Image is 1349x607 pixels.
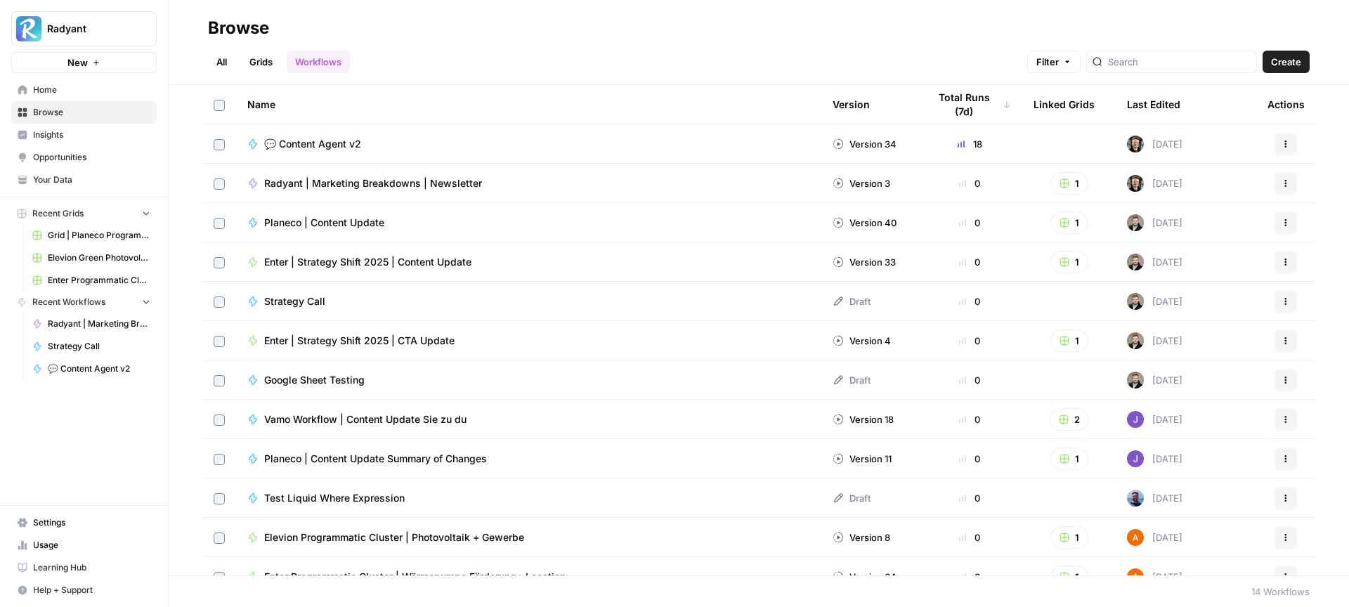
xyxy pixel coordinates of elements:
[247,176,810,190] a: Radyant | Marketing Breakdowns | Newsletter
[1127,254,1182,270] div: [DATE]
[1127,490,1144,507] img: nzmv7wo2iw7oweuhef6gztoeqcdv
[11,146,157,169] a: Opportunities
[264,452,487,466] span: Planeco | Content Update Summary of Changes
[928,216,1011,230] div: 0
[1267,85,1305,124] div: Actions
[11,79,157,101] a: Home
[1127,450,1144,467] img: rku4uozllnhb503ylys0o4ri86jp
[1271,55,1301,69] span: Create
[247,216,810,230] a: Planeco | Content Update
[928,373,1011,387] div: 0
[1050,448,1088,470] button: 1
[11,511,157,534] a: Settings
[247,255,810,269] a: Enter | Strategy Shift 2025 | Content Update
[48,363,150,375] span: 💬 Content Agent v2
[833,530,890,544] div: Version 8
[264,137,361,151] span: 💬 Content Agent v2
[833,137,897,151] div: Version 34
[208,51,235,73] a: All
[833,294,871,308] div: Draft
[16,16,41,41] img: Radyant Logo
[26,313,157,335] a: Radyant | Marketing Breakdowns | Newsletter
[264,570,566,584] span: Enter Programmatic Cluster | Wärmepumpe Förderung+ Location
[264,491,405,505] span: Test Liquid Where Expression
[833,176,890,190] div: Version 3
[1027,51,1081,73] button: Filter
[833,491,871,505] div: Draft
[247,294,810,308] a: Strategy Call
[264,412,467,426] span: Vamo Workflow | Content Update Sie zu du
[264,334,455,348] span: Enter | Strategy Shift 2025 | CTA Update
[1127,136,1182,152] div: [DATE]
[833,255,896,269] div: Version 33
[1034,85,1095,124] div: Linked Grids
[1251,585,1310,599] div: 14 Workflows
[32,207,84,220] span: Recent Grids
[32,296,105,308] span: Recent Workflows
[26,335,157,358] a: Strategy Call
[208,17,269,39] div: Browse
[247,452,810,466] a: Planeco | Content Update Summary of Changes
[11,101,157,124] a: Browse
[1050,566,1088,588] button: 1
[264,176,482,190] span: Radyant | Marketing Breakdowns | Newsletter
[1127,175,1144,192] img: nsz7ygi684te8j3fjxnecco2tbkp
[67,56,88,70] span: New
[833,334,891,348] div: Version 4
[1050,408,1089,431] button: 2
[48,274,150,287] span: Enter Programmatic Cluster Wärmepumpe Förderung + Local
[48,318,150,330] span: Radyant | Marketing Breakdowns | Newsletter
[1127,214,1144,231] img: ecpvl7mahf9b6ie0ga0hs1zzfa5z
[11,169,157,191] a: Your Data
[1127,568,1144,585] img: 71t3y95cntpszi420laan1tvhrtk
[1036,55,1059,69] span: Filter
[26,247,157,269] a: Elevion Green Photovoltaik + [Gewerbe]
[1050,251,1088,273] button: 1
[1127,450,1182,467] div: [DATE]
[247,85,810,124] div: Name
[1127,529,1182,546] div: [DATE]
[1050,329,1088,352] button: 1
[1127,411,1182,428] div: [DATE]
[928,412,1011,426] div: 0
[247,373,810,387] a: Google Sheet Testing
[33,84,150,96] span: Home
[264,294,325,308] span: Strategy Call
[1127,293,1144,310] img: ecpvl7mahf9b6ie0ga0hs1zzfa5z
[11,534,157,556] a: Usage
[241,51,281,73] a: Grids
[833,570,897,584] div: Version 64
[48,340,150,353] span: Strategy Call
[33,129,150,141] span: Insights
[928,491,1011,505] div: 0
[48,229,150,242] span: Grid | Planeco Programmatic Cluster
[247,491,810,505] a: Test Liquid Where Expression
[247,334,810,348] a: Enter | Strategy Shift 2025 | CTA Update
[1127,136,1144,152] img: nsz7ygi684te8j3fjxnecco2tbkp
[247,570,810,584] a: Enter Programmatic Cluster | Wärmepumpe Förderung+ Location
[833,452,892,466] div: Version 11
[1127,372,1144,389] img: ecpvl7mahf9b6ie0ga0hs1zzfa5z
[287,51,350,73] a: Workflows
[11,52,157,73] button: New
[1127,332,1182,349] div: [DATE]
[264,530,524,544] span: Elevion Programmatic Cluster | Photovoltaik + Gewerbe
[1263,51,1310,73] button: Create
[1127,85,1180,124] div: Last Edited
[247,530,810,544] a: Elevion Programmatic Cluster | Photovoltaik + Gewerbe
[1127,293,1182,310] div: [DATE]
[264,373,365,387] span: Google Sheet Testing
[928,255,1011,269] div: 0
[48,252,150,264] span: Elevion Green Photovoltaik + [Gewerbe]
[928,137,1011,151] div: 18
[1127,490,1182,507] div: [DATE]
[833,412,894,426] div: Version 18
[26,358,157,380] a: 💬 Content Agent v2
[928,176,1011,190] div: 0
[247,412,810,426] a: Vamo Workflow | Content Update Sie zu du
[33,174,150,186] span: Your Data
[1050,172,1088,195] button: 1
[833,373,871,387] div: Draft
[11,292,157,313] button: Recent Workflows
[1127,568,1182,585] div: [DATE]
